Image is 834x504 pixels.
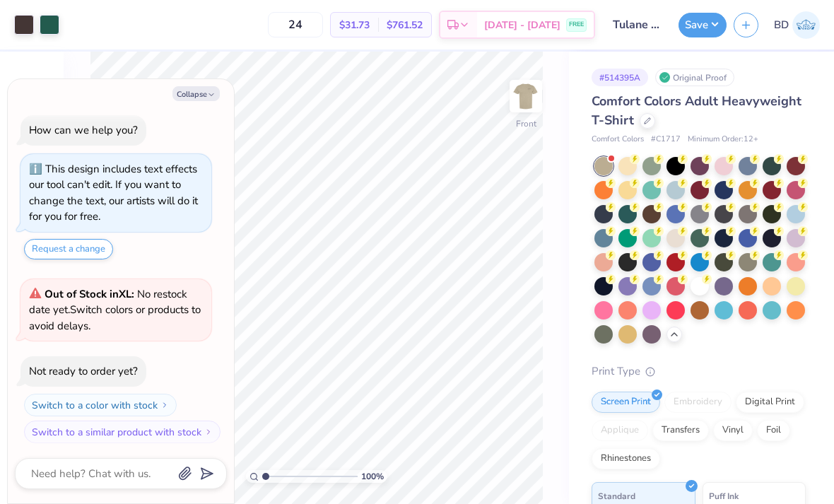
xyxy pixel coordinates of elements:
[651,134,681,146] span: # C1717
[592,93,801,129] span: Comfort Colors Adult Heavyweight T-Shirt
[592,448,660,469] div: Rhinestones
[652,420,709,441] div: Transfers
[664,392,732,413] div: Embroidery
[592,420,648,441] div: Applique
[484,18,560,33] span: [DATE] - [DATE]
[713,420,753,441] div: Vinyl
[774,17,789,33] span: BD
[339,18,370,33] span: $31.73
[774,11,820,39] a: BD
[160,401,169,409] img: Switch to a color with stock
[204,428,213,436] img: Switch to a similar product with stock
[592,363,806,380] div: Print Type
[592,69,648,86] div: # 514395A
[24,421,221,443] button: Switch to a similar product with stock
[516,117,536,130] div: Front
[45,287,137,301] strong: Out of Stock in XL :
[29,123,138,137] div: How can we help you?
[655,69,734,86] div: Original Proof
[569,20,584,30] span: FREE
[361,470,384,483] span: 100 %
[387,18,423,33] span: $761.52
[709,488,739,503] span: Puff Ink
[172,86,220,101] button: Collapse
[598,488,635,503] span: Standard
[512,82,540,110] img: Front
[24,394,177,416] button: Switch to a color with stock
[688,134,758,146] span: Minimum Order: 12 +
[24,239,113,259] button: Request a change
[602,11,671,39] input: Untitled Design
[29,364,138,378] div: Not ready to order yet?
[792,11,820,39] img: Bella Dimaculangan
[592,392,660,413] div: Screen Print
[757,420,790,441] div: Foil
[29,287,201,333] span: Switch colors or products to avoid delays.
[268,12,323,37] input: – –
[679,13,727,37] button: Save
[29,162,198,224] div: This design includes text effects our tool can't edit. If you want to change the text, our artist...
[592,134,644,146] span: Comfort Colors
[736,392,804,413] div: Digital Print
